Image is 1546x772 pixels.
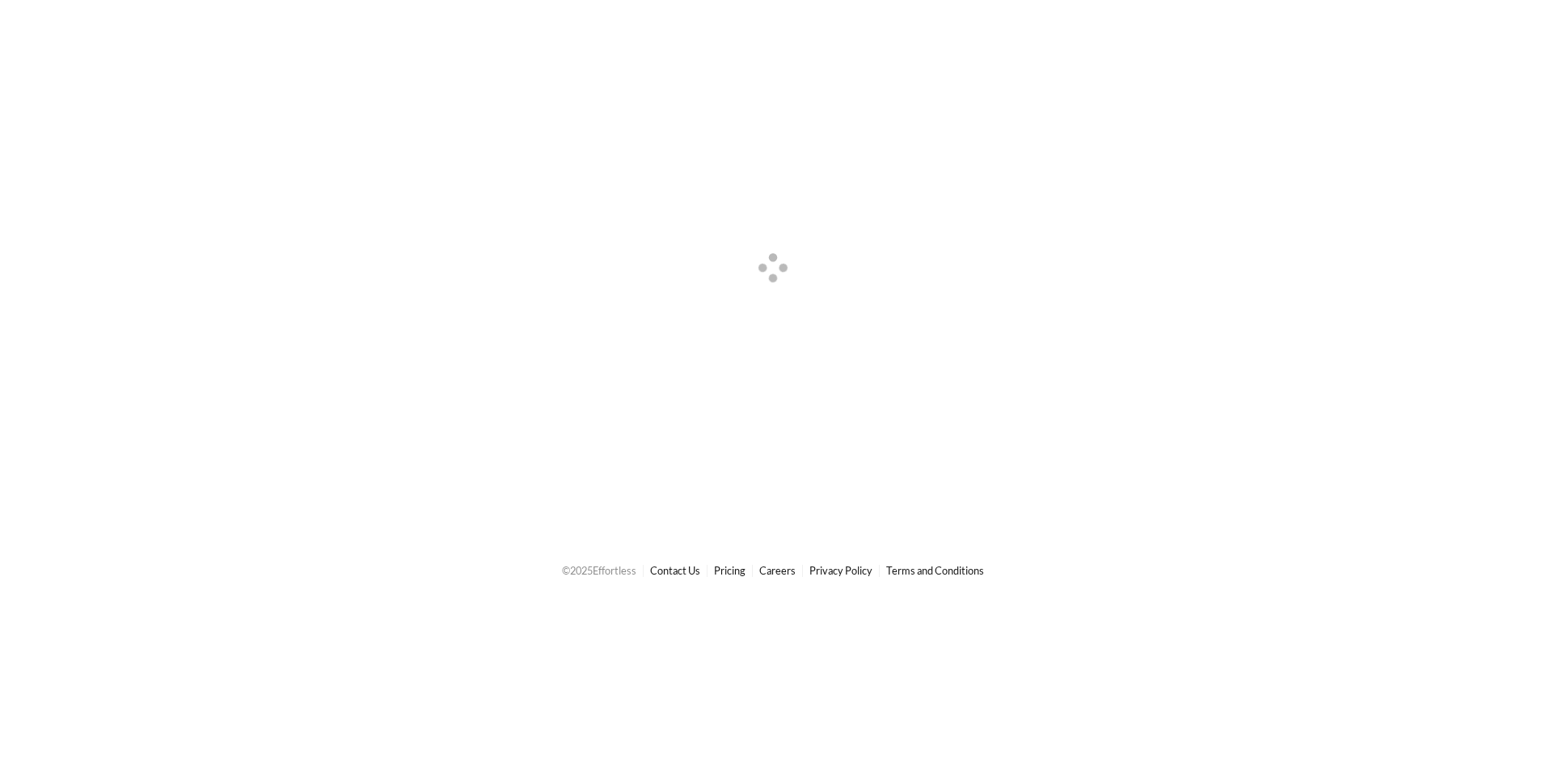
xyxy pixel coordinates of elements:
[759,564,796,577] a: Careers
[886,564,984,577] a: Terms and Conditions
[562,564,636,577] span: © 2025 Effortless
[809,564,872,577] a: Privacy Policy
[650,564,700,577] a: Contact Us
[714,564,746,577] a: Pricing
